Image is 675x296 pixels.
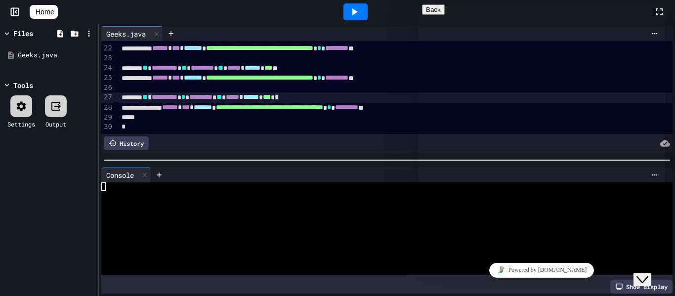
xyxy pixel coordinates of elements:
[101,63,114,73] div: 24
[104,136,149,150] div: History
[101,73,114,83] div: 25
[30,5,58,19] a: Home
[101,103,114,113] div: 28
[45,120,66,128] div: Output
[633,256,665,286] iframe: chat widget
[101,92,114,102] div: 27
[101,168,151,182] div: Console
[101,113,114,123] div: 29
[101,29,151,39] div: Geeks.java
[101,53,114,63] div: 23
[101,26,163,41] div: Geeks.java
[418,259,665,281] iframe: chat widget
[36,7,54,17] span: Home
[101,43,114,53] div: 22
[13,28,33,39] div: Files
[18,50,95,60] div: Geeks.java
[13,80,33,90] div: Tools
[7,120,35,128] div: Settings
[418,0,665,248] iframe: chat widget
[101,83,114,93] div: 26
[101,170,139,180] div: Console
[610,280,673,294] div: Show display
[101,122,114,132] div: 30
